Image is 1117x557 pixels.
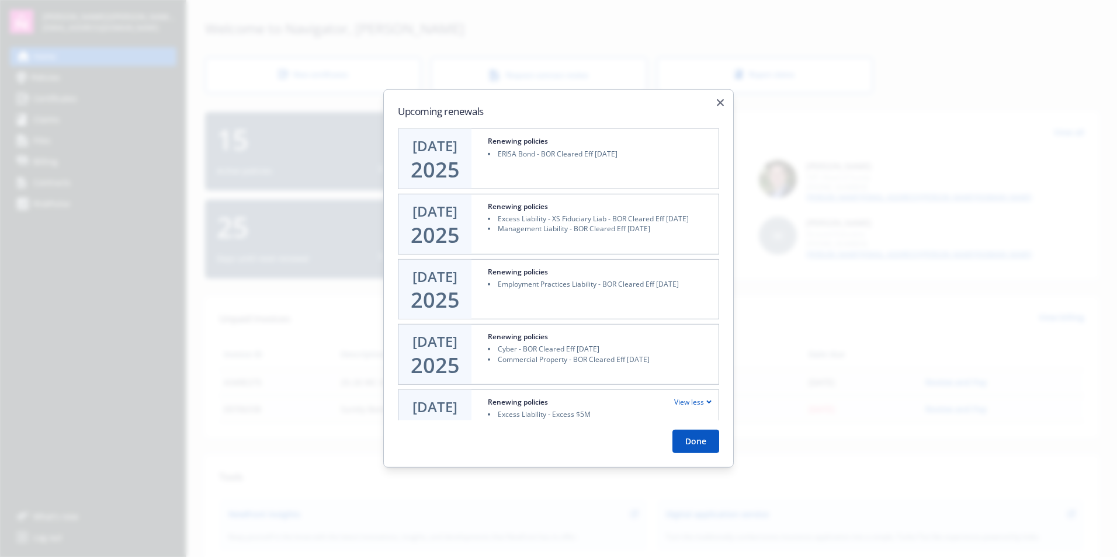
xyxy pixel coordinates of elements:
[488,409,712,419] li: Excess Liability - Excess $5M
[411,288,460,312] div: 2025
[488,136,548,146] div: Renewing policies
[488,397,548,407] div: Renewing policies
[488,148,712,158] li: ERISA Bond - BOR Cleared Eff [DATE]
[411,354,460,377] div: 2025
[412,332,457,351] div: [DATE]
[488,224,712,234] li: Management Liability - BOR Cleared Eff [DATE]
[412,201,457,221] div: [DATE]
[488,279,712,289] li: Employment Practices Liability - BOR Cleared Eff [DATE]
[488,201,548,211] div: Renewing policies
[488,354,712,364] li: Commercial Property - BOR Cleared Eff [DATE]
[411,223,460,246] div: 2025
[488,344,712,354] li: Cyber - BOR Cleared Eff [DATE]
[488,266,548,276] div: Renewing policies
[411,158,460,182] div: 2025
[488,419,712,429] li: General Liability
[412,136,457,156] div: [DATE]
[412,266,457,286] div: [DATE]
[488,332,548,342] div: Renewing policies
[398,104,719,119] h2: Upcoming renewals
[411,419,460,442] div: 2026
[488,214,712,224] li: Excess Liability - XS Fiduciary Liab - BOR Cleared Eff [DATE]
[412,397,457,417] div: [DATE]
[674,397,712,407] div: View less
[672,430,719,453] button: Done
